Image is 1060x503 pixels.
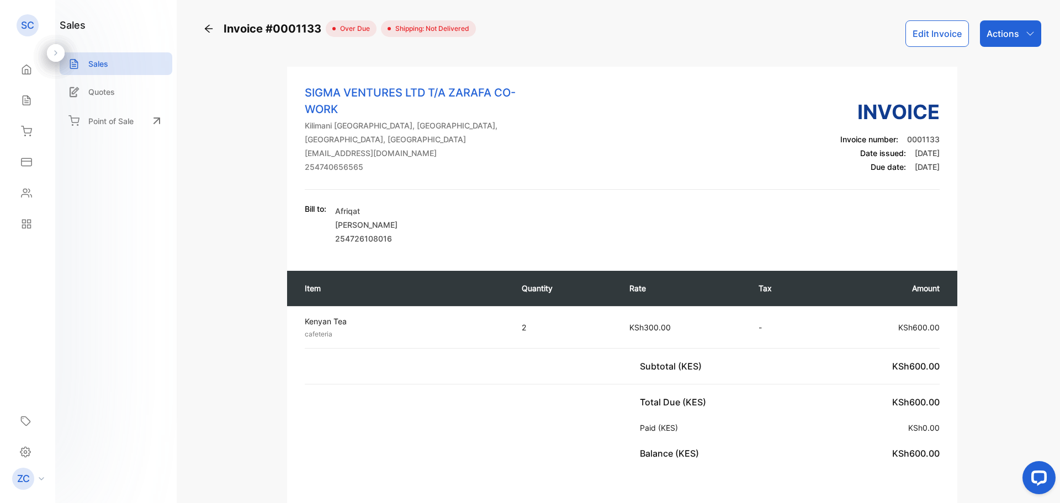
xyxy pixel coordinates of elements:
span: Invoice number: [840,135,898,144]
p: Subtotal (KES) [640,360,706,373]
p: Item [305,282,500,294]
span: KSh300.00 [629,323,671,332]
span: Invoice #0001133 [224,20,326,37]
p: - [759,322,808,333]
p: Point of Sale [88,115,134,127]
p: Tax [759,282,808,294]
iframe: LiveChat chat widget [1014,457,1060,503]
p: 254740656565 [305,161,517,173]
button: Edit Invoice [905,20,969,47]
p: Amount [830,282,940,294]
p: ZC [17,472,30,486]
p: 254726108016 [335,233,397,244]
p: Paid (KES) [640,422,682,434]
p: Kenyan Tea [305,315,502,327]
p: Quotes [88,86,115,98]
h1: sales [60,18,86,33]
p: [PERSON_NAME] [335,219,397,231]
a: Point of Sale [60,109,172,133]
p: Kilimani [GEOGRAPHIC_DATA], [GEOGRAPHIC_DATA], [305,120,517,131]
span: [DATE] [915,148,940,158]
p: Rate [629,282,736,294]
span: Due date: [871,162,906,172]
p: Total Due (KES) [640,395,711,409]
p: cafeteria [305,329,502,339]
span: Shipping: Not Delivered [391,24,469,34]
span: Date issued: [860,148,906,158]
a: Sales [60,52,172,75]
button: Actions [980,20,1041,47]
span: [DATE] [915,162,940,172]
p: [GEOGRAPHIC_DATA], [GEOGRAPHIC_DATA] [305,133,517,145]
p: [EMAIL_ADDRESS][DOMAIN_NAME] [305,147,517,159]
span: KSh600.00 [892,397,940,408]
span: KSh600.00 [892,361,940,372]
p: Actions [987,27,1019,40]
p: 2 [522,322,607,333]
p: Quantity [522,282,607,294]
p: Afriqat [335,205,397,217]
span: KSh600.00 [892,448,940,459]
span: KSh0.00 [908,423,940,432]
span: 0001133 [907,135,940,144]
p: Balance (KES) [640,447,703,460]
p: SIGMA VENTURES LTD T/A ZARAFA CO-WORK [305,84,517,117]
span: KSh600.00 [898,323,940,332]
span: over due [336,24,370,34]
a: Quotes [60,81,172,103]
p: SC [21,18,34,33]
p: Bill to: [305,203,326,215]
p: Sales [88,58,108,69]
h3: Invoice [840,97,940,127]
